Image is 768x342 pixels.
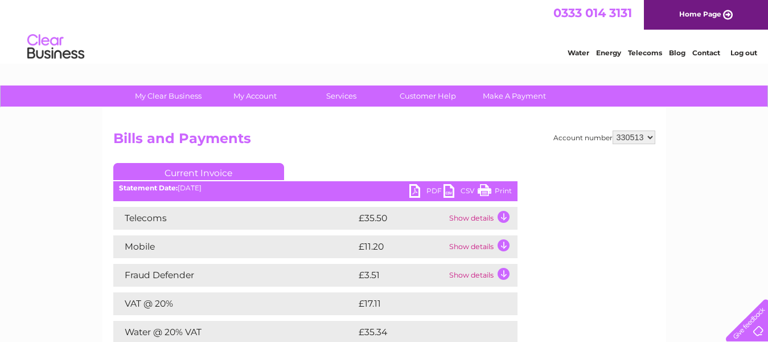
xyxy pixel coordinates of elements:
[568,48,589,57] a: Water
[356,264,446,287] td: £3.51
[467,85,561,107] a: Make A Payment
[730,48,757,57] a: Log out
[27,30,85,64] img: logo.png
[669,48,685,57] a: Blog
[356,207,446,230] td: £35.50
[446,207,518,230] td: Show details
[409,184,443,201] a: PDF
[596,48,621,57] a: Energy
[116,6,654,55] div: Clear Business is a trading name of Verastar Limited (registered in [GEOGRAPHIC_DATA] No. 3667643...
[121,85,215,107] a: My Clear Business
[294,85,388,107] a: Services
[628,48,662,57] a: Telecoms
[446,235,518,258] td: Show details
[356,292,490,315] td: £17.11
[553,6,632,20] a: 0333 014 3131
[692,48,720,57] a: Contact
[113,184,518,192] div: [DATE]
[119,184,178,192] b: Statement Date:
[443,184,478,201] a: CSV
[113,292,356,315] td: VAT @ 20%
[478,184,512,201] a: Print
[356,235,446,258] td: £11.20
[113,131,655,152] h2: Bills and Payments
[113,207,356,230] td: Telecoms
[553,131,655,144] div: Account number
[113,264,356,287] td: Fraud Defender
[446,264,518,287] td: Show details
[208,85,302,107] a: My Account
[113,163,284,180] a: Current Invoice
[381,85,475,107] a: Customer Help
[113,235,356,258] td: Mobile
